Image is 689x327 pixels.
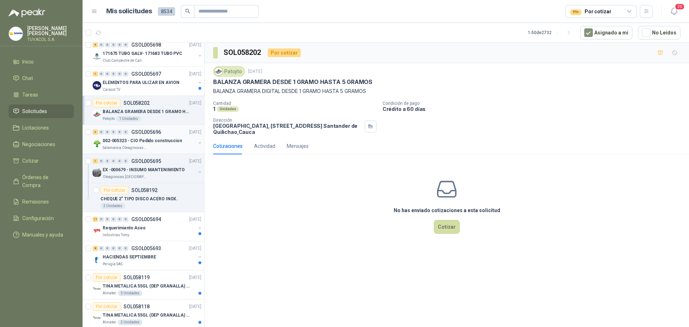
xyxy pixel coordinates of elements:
[215,67,222,75] img: Company Logo
[9,27,23,41] img: Company Logo
[103,79,179,86] p: ELEMENTOS PARA ULIZAR EN AVION
[131,42,161,47] p: GSOL005698
[570,8,611,15] div: Por cotizar
[103,167,185,173] p: EX -000679 - INSUMO MANTENIMIENTO
[383,106,686,112] p: Crédito a 60 días
[93,314,101,322] img: Company Logo
[93,81,101,90] img: Company Logo
[9,121,74,135] a: Licitaciones
[22,157,39,165] span: Cotizar
[105,217,110,222] div: 0
[106,6,152,17] h1: Mis solicitudes
[22,231,63,239] span: Manuales y ayuda
[99,217,104,222] div: 0
[189,158,201,165] p: [DATE]
[394,206,500,214] h3: No has enviado cotizaciones a esta solicitud
[9,104,74,118] a: Solicitudes
[93,302,121,311] div: Por cotizar
[9,137,74,151] a: Negociaciones
[22,107,47,115] span: Solicitudes
[189,100,201,107] p: [DATE]
[100,203,125,209] div: 2 Unidades
[103,225,146,232] p: Requerimiento Aseo
[123,275,150,280] p: SOL058119
[93,71,98,76] div: 1
[111,71,116,76] div: 0
[123,42,128,47] div: 0
[383,101,686,106] p: Condición de pago
[638,26,680,39] button: No Leídos
[93,139,101,148] img: Company Logo
[213,66,245,77] div: Patojito
[93,70,203,93] a: 1 0 0 0 0 0 GSOL005697[DATE] Company LogoELEMENTOS PARA ULIZAR EN AVIONCaracol TV
[93,99,121,107] div: Por cotizar
[103,312,192,319] p: TINA METALICA 55GL (DEP GRANALLA) CON TAPA
[93,168,101,177] img: Company Logo
[111,217,116,222] div: 0
[117,71,122,76] div: 0
[103,58,142,64] p: Club Campestre de Cali
[105,42,110,47] div: 0
[93,52,101,61] img: Company Logo
[100,186,128,195] div: Por cotizar
[22,74,33,82] span: Chat
[103,116,115,122] p: Patojito
[103,232,130,238] p: Industrias Tomy
[117,159,122,164] div: 0
[117,217,122,222] div: 0
[131,71,161,76] p: GSOL005697
[99,130,104,135] div: 0
[213,101,377,106] p: Cantidad
[93,41,203,64] a: 4 0 0 0 0 0 GSOL005698[DATE] Company Logo171675 TUBO GALV- 171683 TUBO PVCClub Campestre de Cali
[117,130,122,135] div: 0
[99,42,104,47] div: 0
[185,9,190,14] span: search
[103,108,192,115] p: BALANZA GRAMERA DESDE 1 GRAMO HASTA 5 GRAMOS
[93,130,98,135] div: 3
[93,256,101,264] img: Company Logo
[83,96,204,125] a: Por cotizarSOL058202[DATE] Company LogoBALANZA GRAMERA DESDE 1 GRAMO HASTA 5 GRAMOSPatojito1 Unid...
[131,130,161,135] p: GSOL005696
[675,3,685,10] span: 20
[22,91,38,99] span: Tareas
[103,261,122,267] p: Perugia SAS
[105,159,110,164] div: 0
[118,319,142,325] div: 2 Unidades
[117,42,122,47] div: 0
[158,7,175,16] span: 8534
[9,195,74,209] a: Remisiones
[9,9,45,17] img: Logo peakr
[103,50,182,57] p: 171675 TUBO GALV- 171683 TUBO PVC
[123,304,150,309] p: SOL058118
[189,245,201,252] p: [DATE]
[111,42,116,47] div: 0
[213,142,243,150] div: Cotizaciones
[9,228,74,242] a: Manuales y ayuda
[248,68,262,75] p: [DATE]
[27,37,74,42] p: TUVACOL S.A.
[99,159,104,164] div: 0
[22,198,49,206] span: Remisiones
[268,48,301,57] div: Por cotizar
[189,71,201,78] p: [DATE]
[118,290,142,296] div: 3 Unidades
[93,226,101,235] img: Company Logo
[93,159,98,164] div: 1
[213,123,362,135] p: [GEOGRAPHIC_DATA], [STREET_ADDRESS] Santander de Quilichao , Cauca
[93,244,203,267] a: 8 0 0 0 0 0 GSOL005693[DATE] Company LogoHACIENDAS SEPTIEMBREPerugia SAS
[93,215,203,238] a: 11 0 0 0 0 0 GSOL005694[DATE] Company LogoRequerimiento AseoIndustrias Tomy
[22,173,67,189] span: Órdenes de Compra
[93,246,98,251] div: 8
[103,319,116,325] p: Almatec
[131,159,161,164] p: GSOL005695
[580,26,632,39] button: Asignado a mi
[9,55,74,69] a: Inicio
[103,254,156,261] p: HACIENDAS SEPTIEMBRE
[213,78,372,86] p: BALANZA GRAMERA DESDE 1 GRAMO HASTA 5 GRAMOS
[27,26,74,36] p: [PERSON_NAME] [PERSON_NAME]
[123,101,150,106] p: SOL058202
[189,274,201,281] p: [DATE]
[93,217,98,222] div: 11
[103,283,192,290] p: TINA METALICA 55GL (DEP GRANALLA) CON TAPA
[93,157,203,180] a: 1 0 0 0 0 0 GSOL005695[DATE] Company LogoEX -000679 - INSUMO MANTENIMIENTOOleaginosas [GEOGRAPHIC...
